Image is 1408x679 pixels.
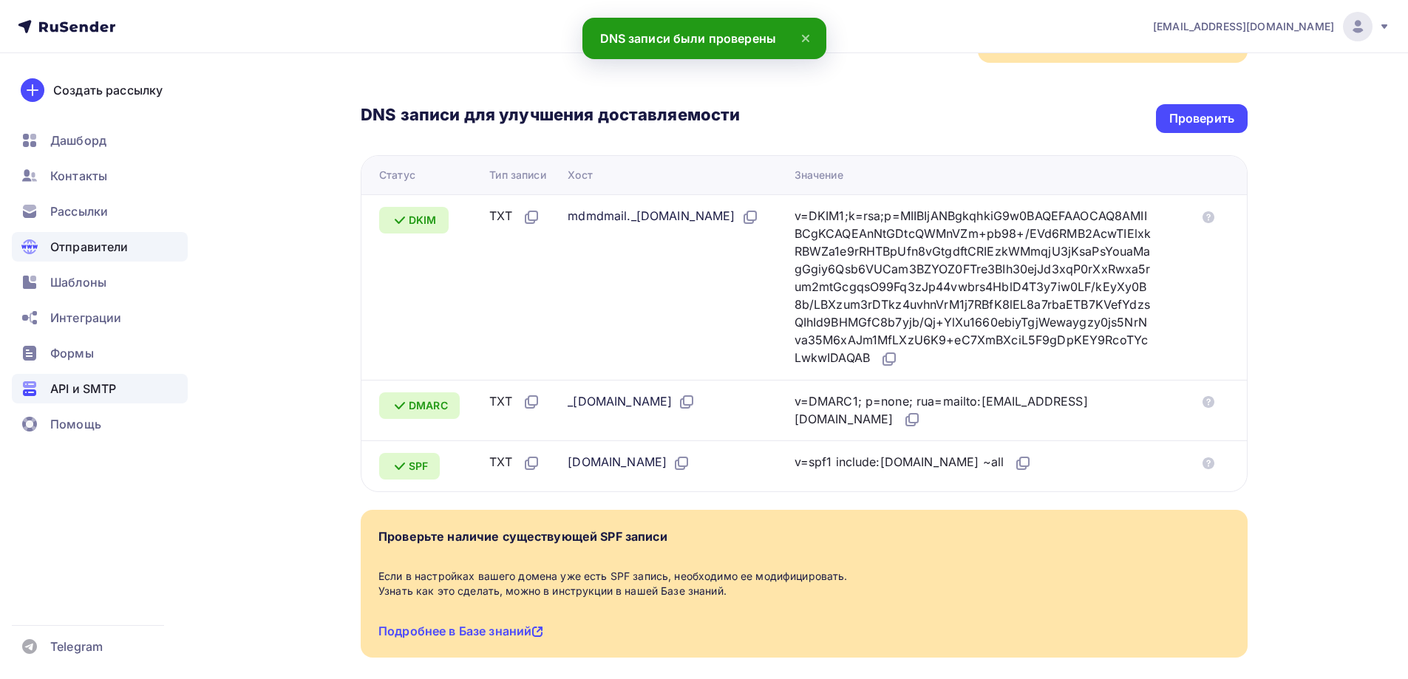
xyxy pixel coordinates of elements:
[795,453,1033,472] div: v=spf1 include:[DOMAIN_NAME] ~all
[409,459,428,474] span: SPF
[50,380,116,397] span: API и SMTP
[489,168,545,182] div: Тип записи
[795,168,843,182] div: Значение
[795,392,1152,429] div: v=DMARC1; p=none; rua=mailto:[EMAIL_ADDRESS][DOMAIN_NAME]
[12,267,188,297] a: Шаблоны
[378,528,667,545] div: Проверьте наличие существующей SPF записи
[1153,12,1390,41] a: [EMAIL_ADDRESS][DOMAIN_NAME]
[50,415,101,433] span: Помощь
[12,126,188,155] a: Дашборд
[53,81,163,99] div: Создать рассылку
[379,168,415,182] div: Статус
[489,453,540,472] div: TXT
[378,569,1230,598] div: Если в настройках вашего домена уже есть SPF запись, необходимо ее модифицировать. Узнать как это...
[409,398,448,413] span: DMARC
[50,344,94,362] span: Формы
[568,168,593,182] div: Хост
[12,197,188,226] a: Рассылки
[378,624,543,638] a: Подробнее в Базе знаний
[795,207,1152,368] div: v=DKIM1;k=rsa;p=MIIBIjANBgkqhkiG9w0BAQEFAAOCAQ8AMIIBCgKCAQEAnNtGDtcQWMnVZm+pb98+/EVd6RMB2AcwTIElx...
[361,104,740,128] h3: DNS записи для улучшения доставляемости
[50,273,106,291] span: Шаблоны
[1169,110,1234,127] div: Проверить
[50,132,106,149] span: Дашборд
[12,338,188,368] a: Формы
[12,232,188,262] a: Отправители
[50,167,107,185] span: Контакты
[489,392,540,412] div: TXT
[12,161,188,191] a: Контакты
[50,309,121,327] span: Интеграции
[409,213,437,228] span: DKIM
[568,207,758,226] div: mdmdmail._[DOMAIN_NAME]
[568,392,696,412] div: _[DOMAIN_NAME]
[489,207,540,226] div: TXT
[50,202,108,220] span: Рассылки
[50,238,129,256] span: Отправители
[568,453,690,472] div: [DOMAIN_NAME]
[50,638,103,655] span: Telegram
[1153,19,1334,34] span: [EMAIL_ADDRESS][DOMAIN_NAME]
